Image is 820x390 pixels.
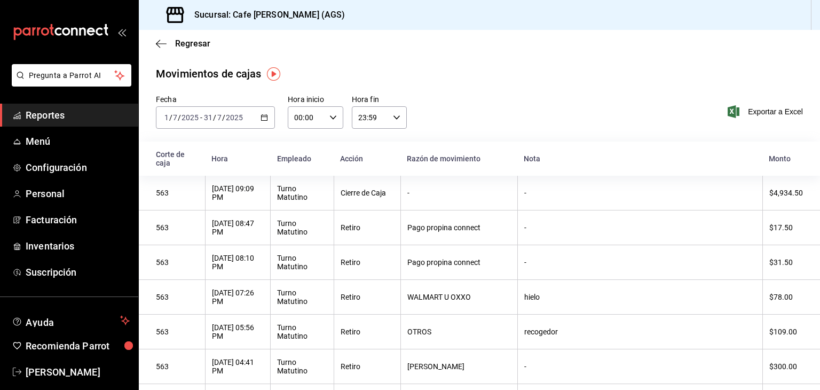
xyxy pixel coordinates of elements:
[156,38,210,49] button: Regresar
[139,142,205,176] th: Corte de caja
[407,362,511,371] div: [PERSON_NAME]
[341,327,394,336] div: Retiro
[117,28,126,36] button: open_drawer_menu
[222,113,225,122] span: /
[288,96,343,103] label: Hora inicio
[156,66,262,82] div: Movimientos de cajas
[156,293,199,301] div: 563
[181,113,199,122] input: ----
[213,113,216,122] span: /
[26,314,116,327] span: Ayuda
[769,362,803,371] div: $300.00
[205,142,271,176] th: Hora
[524,223,756,232] div: -
[26,239,130,253] span: Inventarios
[26,365,130,379] span: [PERSON_NAME]
[186,9,345,21] h3: Sucursal: Cafe [PERSON_NAME] (AGS)
[156,96,275,103] label: Fecha
[769,258,803,267] div: $31.50
[203,113,213,122] input: --
[212,288,264,306] div: [DATE] 07:26 PM
[730,105,803,118] button: Exportar a Excel
[156,362,199,371] div: 563
[7,77,131,89] a: Pregunta a Parrot AI
[517,142,762,176] th: Nota
[524,362,756,371] div: -
[212,184,264,201] div: [DATE] 09:09 PM
[172,113,178,122] input: --
[200,113,202,122] span: -
[334,142,400,176] th: Acción
[277,323,327,340] div: Turno Matutino
[277,184,327,201] div: Turno Matutino
[277,358,327,375] div: Turno Matutino
[277,288,327,306] div: Turno Matutino
[769,327,803,336] div: $109.00
[341,258,394,267] div: Retiro
[277,219,327,236] div: Turno Matutino
[26,213,130,227] span: Facturación
[26,339,130,353] span: Recomienda Parrot
[156,258,199,267] div: 563
[225,113,243,122] input: ----
[407,223,511,232] div: Pago propina connect
[26,134,130,149] span: Menú
[341,293,394,301] div: Retiro
[400,142,517,176] th: Razón de movimiento
[26,160,130,175] span: Configuración
[26,265,130,279] span: Suscripción
[407,189,511,197] div: -
[769,293,803,301] div: $78.00
[217,113,222,122] input: --
[277,254,327,271] div: Turno Matutino
[26,186,130,201] span: Personal
[175,38,210,49] span: Regresar
[156,327,199,336] div: 563
[407,327,511,336] div: OTROS
[524,293,756,301] div: hielo
[156,223,199,232] div: 563
[169,113,172,122] span: /
[178,113,181,122] span: /
[762,142,820,176] th: Monto
[407,293,511,301] div: WALMART U OXXO
[156,189,199,197] div: 563
[769,189,803,197] div: $4,934.50
[12,64,131,87] button: Pregunta a Parrot AI
[212,323,264,340] div: [DATE] 05:56 PM
[212,219,264,236] div: [DATE] 08:47 PM
[212,254,264,271] div: [DATE] 08:10 PM
[407,258,511,267] div: Pago propina connect
[271,142,334,176] th: Empleado
[769,223,803,232] div: $17.50
[341,189,394,197] div: Cierre de Caja
[524,327,756,336] div: recogedor
[29,70,115,81] span: Pregunta a Parrot AI
[267,67,280,81] img: Tooltip marker
[341,223,394,232] div: Retiro
[352,96,407,103] label: Hora fin
[341,362,394,371] div: Retiro
[524,189,756,197] div: -
[164,113,169,122] input: --
[212,358,264,375] div: [DATE] 04:41 PM
[26,108,130,122] span: Reportes
[524,258,756,267] div: -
